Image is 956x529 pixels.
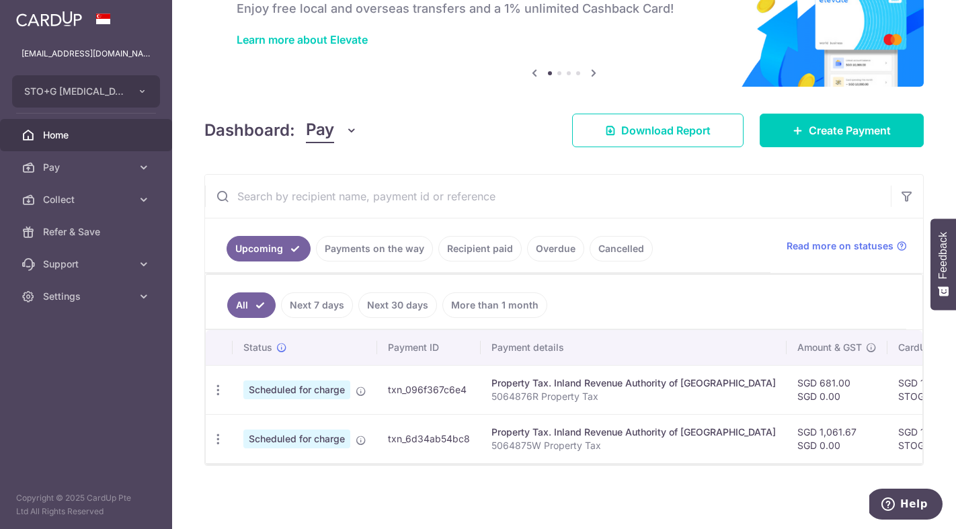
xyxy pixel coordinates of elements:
span: STO+G [MEDICAL_DATA] FERTILITY PRACTICE PTE. LTD. [24,85,124,98]
a: Cancelled [590,236,653,261]
span: Pay [43,161,132,174]
button: Pay [306,118,358,143]
a: Upcoming [227,236,311,261]
a: Next 30 days [358,292,437,318]
img: CardUp [16,11,82,27]
span: CardUp fee [898,341,949,354]
th: Payment ID [377,330,481,365]
span: Scheduled for charge [243,430,350,448]
p: 5064876R Property Tax [491,390,776,403]
h4: Dashboard: [204,118,295,143]
span: Feedback [937,232,949,279]
td: txn_096f367c6e4 [377,365,481,414]
a: Learn more about Elevate [237,33,368,46]
span: Settings [43,290,132,303]
span: Create Payment [809,122,891,138]
span: Read more on statuses [787,239,893,253]
button: Feedback - Show survey [930,218,956,310]
input: Search by recipient name, payment id or reference [205,175,891,218]
p: 5064875W Property Tax [491,439,776,452]
p: [EMAIL_ADDRESS][DOMAIN_NAME] [22,47,151,60]
a: All [227,292,276,318]
td: SGD 681.00 SGD 0.00 [787,365,887,414]
span: Download Report [621,122,711,138]
iframe: Opens a widget where you can find more information [869,489,943,522]
th: Payment details [481,330,787,365]
a: Read more on statuses [787,239,907,253]
a: Overdue [527,236,584,261]
button: STO+G [MEDICAL_DATA] FERTILITY PRACTICE PTE. LTD. [12,75,160,108]
span: Home [43,128,132,142]
a: Recipient paid [438,236,522,261]
span: Scheduled for charge [243,380,350,399]
div: Property Tax. Inland Revenue Authority of [GEOGRAPHIC_DATA] [491,425,776,439]
td: SGD 1,061.67 SGD 0.00 [787,414,887,463]
span: Amount & GST [797,341,862,354]
a: Payments on the way [316,236,433,261]
a: More than 1 month [442,292,547,318]
td: txn_6d34ab54bc8 [377,414,481,463]
a: Create Payment [760,114,924,147]
span: Pay [306,118,334,143]
span: Status [243,341,272,354]
a: Download Report [572,114,744,147]
span: Collect [43,193,132,206]
span: Support [43,257,132,271]
a: Next 7 days [281,292,353,318]
span: Refer & Save [43,225,132,239]
div: Property Tax. Inland Revenue Authority of [GEOGRAPHIC_DATA] [491,376,776,390]
h6: Enjoy free local and overseas transfers and a 1% unlimited Cashback Card! [237,1,891,17]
